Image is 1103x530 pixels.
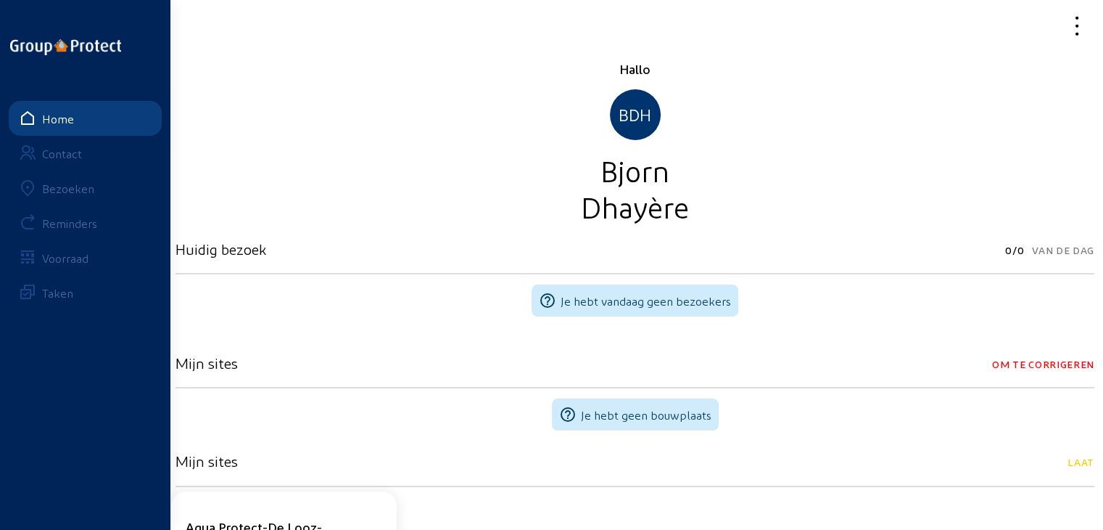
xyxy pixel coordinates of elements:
[9,171,162,205] a: Bezoeken
[559,406,577,423] mat-icon: help_outline
[175,152,1094,188] div: Bjorn
[42,182,94,195] div: Bezoeken
[42,112,74,126] div: Home
[9,275,162,310] a: Taken
[175,60,1094,78] div: Hallo
[175,240,266,258] h3: Huidig bezoek
[42,147,82,160] div: Contact
[9,101,162,136] a: Home
[561,294,731,308] span: Je hebt vandaag geen bezoekers
[581,408,711,422] span: Je hebt geen bouwplaats
[9,240,162,275] a: Voorraad
[1005,240,1025,261] span: 0/0
[42,216,97,230] div: Reminders
[1067,452,1094,473] span: Laat
[175,354,238,372] h3: Mijn sites
[539,292,556,309] mat-icon: help_outline
[9,136,162,171] a: Contact
[1032,240,1094,261] span: Van de dag
[175,452,238,470] h3: Mijn sites
[42,286,73,300] div: Taken
[9,205,162,240] a: Reminders
[42,251,88,265] div: Voorraad
[175,188,1094,224] div: Dhayère
[992,354,1094,375] span: Om te corrigeren
[10,39,121,55] img: logo-oneline.png
[610,89,661,140] div: BDH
